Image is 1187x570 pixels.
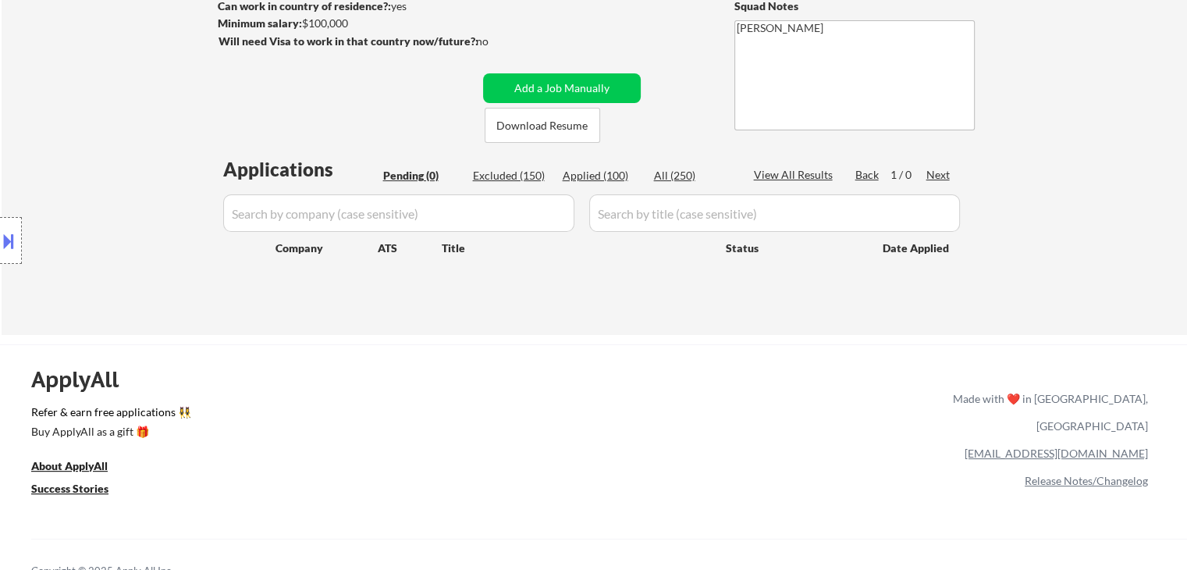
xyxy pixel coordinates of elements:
[485,108,600,143] button: Download Resume
[218,16,302,30] strong: Minimum salary:
[378,240,442,256] div: ATS
[473,168,551,183] div: Excluded (150)
[31,480,130,500] a: Success Stories
[1025,474,1148,487] a: Release Notes/Changelog
[31,458,130,477] a: About ApplyAll
[383,168,461,183] div: Pending (0)
[965,447,1148,460] a: [EMAIL_ADDRESS][DOMAIN_NAME]
[483,73,641,103] button: Add a Job Manually
[726,233,860,262] div: Status
[219,34,478,48] strong: Will need Visa to work in that country now/future?:
[890,167,926,183] div: 1 / 0
[275,240,378,256] div: Company
[223,194,574,232] input: Search by company (case sensitive)
[476,34,521,49] div: no
[442,240,711,256] div: Title
[654,168,732,183] div: All (250)
[589,194,960,232] input: Search by title (case sensitive)
[31,366,137,393] div: ApplyAll
[754,167,837,183] div: View All Results
[31,407,627,423] a: Refer & earn free applications 👯‍♀️
[883,240,951,256] div: Date Applied
[31,482,108,495] u: Success Stories
[31,459,108,472] u: About ApplyAll
[218,16,478,31] div: $100,000
[563,168,641,183] div: Applied (100)
[855,167,880,183] div: Back
[947,385,1148,440] div: Made with ❤️ in [GEOGRAPHIC_DATA], [GEOGRAPHIC_DATA]
[31,426,187,437] div: Buy ApplyAll as a gift 🎁
[926,167,951,183] div: Next
[223,160,378,179] div: Applications
[31,423,187,443] a: Buy ApplyAll as a gift 🎁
